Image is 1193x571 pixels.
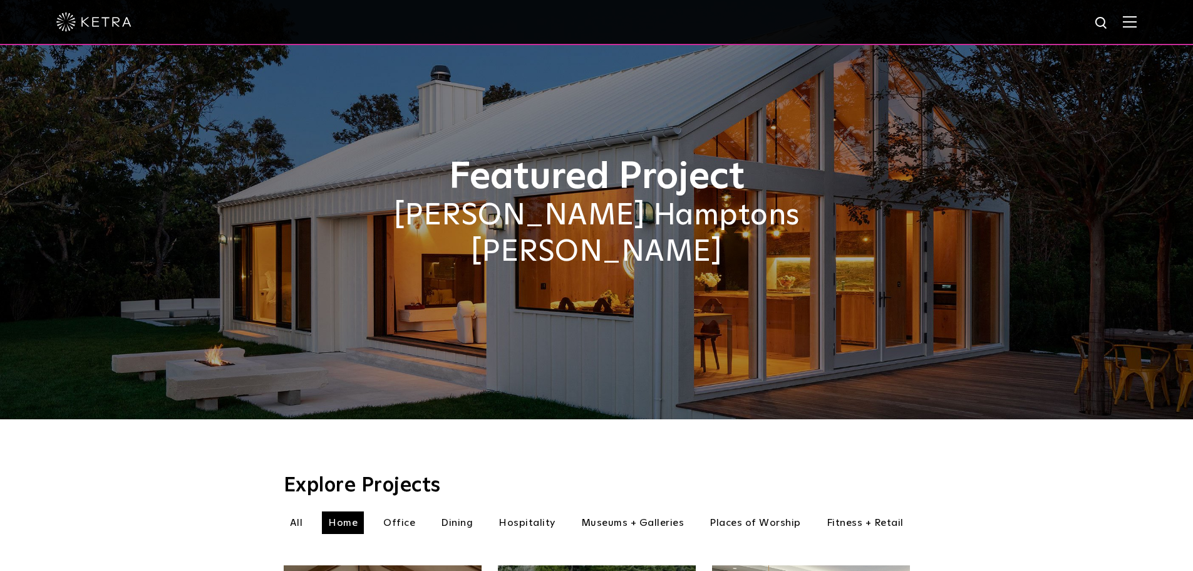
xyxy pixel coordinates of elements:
[322,511,364,534] li: Home
[820,511,910,534] li: Fitness + Retail
[284,198,910,270] h2: [PERSON_NAME] Hamptons [PERSON_NAME]
[284,476,910,496] h3: Explore Projects
[284,511,309,534] li: All
[1094,16,1110,31] img: search icon
[435,511,479,534] li: Dining
[377,511,421,534] li: Office
[703,511,807,534] li: Places of Worship
[1123,16,1137,28] img: Hamburger%20Nav.svg
[56,13,132,31] img: ketra-logo-2019-white
[575,511,691,534] li: Museums + Galleries
[492,511,562,534] li: Hospitality
[284,157,910,198] h1: Featured Project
